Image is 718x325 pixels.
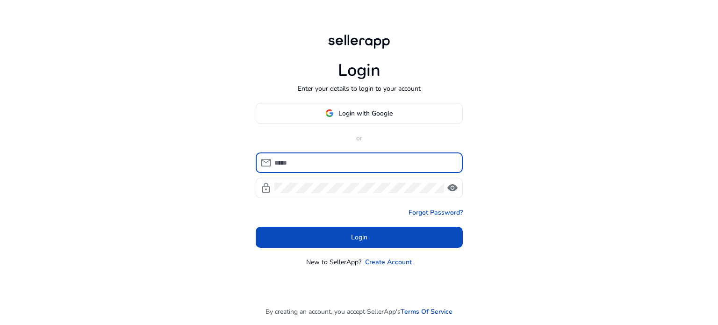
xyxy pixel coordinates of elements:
[351,232,367,242] span: Login
[260,157,272,168] span: mail
[409,208,463,217] a: Forgot Password?
[260,182,272,194] span: lock
[306,257,361,267] p: New to SellerApp?
[256,103,463,124] button: Login with Google
[338,60,381,80] h1: Login
[325,109,334,117] img: google-logo.svg
[338,108,393,118] span: Login with Google
[256,227,463,248] button: Login
[365,257,412,267] a: Create Account
[447,182,458,194] span: visibility
[256,133,463,143] p: or
[401,307,452,317] a: Terms Of Service
[298,84,421,94] p: Enter your details to login to your account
